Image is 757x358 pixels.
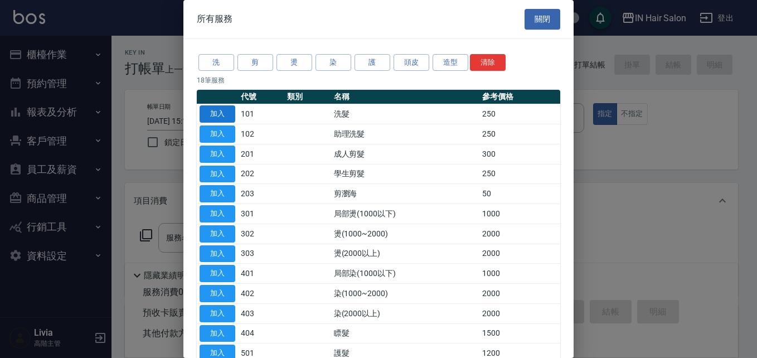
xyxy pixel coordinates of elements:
[238,90,284,104] th: 代號
[238,264,284,284] td: 401
[331,204,480,224] td: 局部燙(1000以下)
[238,104,284,124] td: 101
[200,285,235,302] button: 加入
[238,184,284,204] td: 203
[200,125,235,143] button: 加入
[200,305,235,322] button: 加入
[238,244,284,264] td: 303
[200,225,235,243] button: 加入
[197,75,560,85] p: 18 筆服務
[200,205,235,222] button: 加入
[479,244,560,264] td: 2000
[200,166,235,183] button: 加入
[238,164,284,184] td: 202
[479,164,560,184] td: 250
[331,90,480,104] th: 名稱
[197,13,232,25] span: 所有服務
[284,90,331,104] th: 類別
[331,184,480,204] td: 剪瀏海
[331,264,480,284] td: 局部染(1000以下)
[479,184,560,204] td: 50
[331,323,480,344] td: 瞟髮
[331,244,480,264] td: 燙(2000以上)
[479,124,560,144] td: 250
[238,284,284,304] td: 402
[316,54,351,71] button: 染
[394,54,429,71] button: 頭皮
[200,265,235,282] button: 加入
[525,9,560,30] button: 關閉
[433,54,468,71] button: 造型
[479,204,560,224] td: 1000
[238,323,284,344] td: 404
[331,303,480,323] td: 染(2000以上)
[238,144,284,164] td: 201
[331,124,480,144] td: 助理洗髮
[238,303,284,323] td: 403
[479,90,560,104] th: 參考價格
[238,124,284,144] td: 102
[200,105,235,123] button: 加入
[479,104,560,124] td: 250
[479,284,560,304] td: 2000
[276,54,312,71] button: 燙
[237,54,273,71] button: 剪
[331,224,480,244] td: 燙(1000~2000)
[331,164,480,184] td: 學生剪髮
[479,303,560,323] td: 2000
[331,104,480,124] td: 洗髮
[355,54,390,71] button: 護
[198,54,234,71] button: 洗
[200,146,235,163] button: 加入
[479,224,560,244] td: 2000
[238,224,284,244] td: 302
[479,144,560,164] td: 300
[331,284,480,304] td: 染(1000~2000)
[479,264,560,284] td: 1000
[479,323,560,344] td: 1500
[200,245,235,263] button: 加入
[200,325,235,342] button: 加入
[331,144,480,164] td: 成人剪髮
[200,185,235,202] button: 加入
[238,204,284,224] td: 301
[470,54,506,71] button: 清除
